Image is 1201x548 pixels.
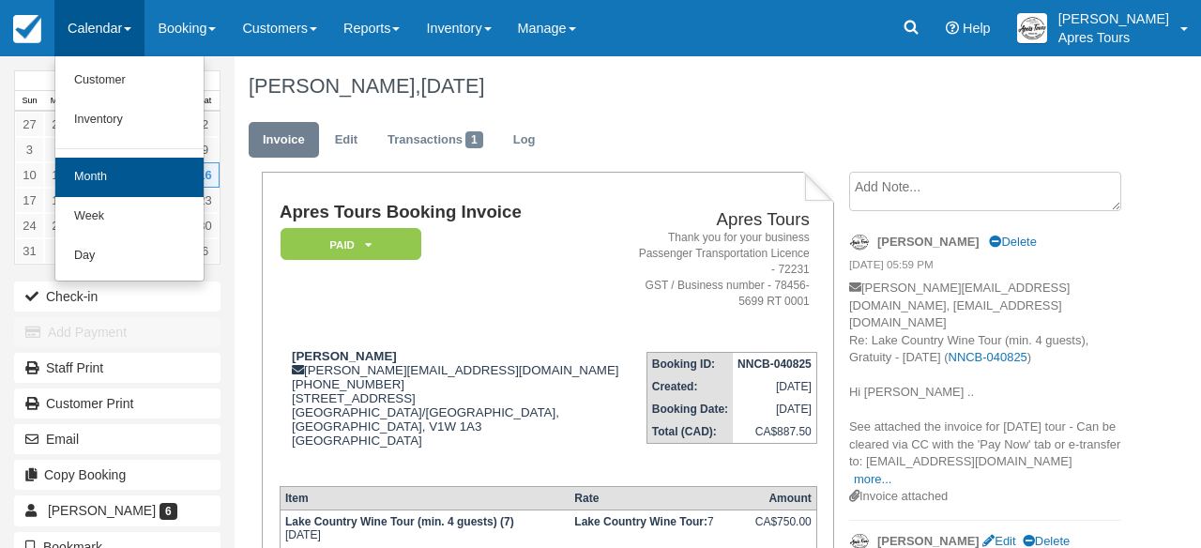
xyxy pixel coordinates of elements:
[55,197,204,236] a: Week
[14,460,220,490] button: Copy Booking
[570,486,750,510] th: Rate
[285,515,514,528] strong: Lake Country Wine Tour (min. 4 guests) (7)
[989,235,1036,249] a: Delete
[1023,534,1070,548] a: Delete
[646,352,733,375] th: Booking ID:
[849,280,1121,488] p: [PERSON_NAME][EMAIL_ADDRESS][DOMAIN_NAME], [EMAIL_ADDRESS][DOMAIN_NAME] Re: Lake Country Wine Tou...
[14,495,220,525] a: [PERSON_NAME] 6
[55,158,204,197] a: Month
[190,238,220,264] a: 6
[321,122,372,159] a: Edit
[14,317,220,347] button: Add Payment
[465,131,483,148] span: 1
[14,424,220,454] button: Email
[44,238,73,264] a: 1
[1058,9,1169,28] p: [PERSON_NAME]
[373,122,497,159] a: Transactions1
[499,122,550,159] a: Log
[733,420,816,444] td: CA$887.50
[733,375,816,398] td: [DATE]
[420,74,484,98] span: [DATE]
[44,137,73,162] a: 4
[55,236,204,276] a: Day
[249,122,319,159] a: Invoice
[1058,28,1169,47] p: Apres Tours
[751,486,817,510] th: Amount
[281,228,421,261] em: Paid
[570,510,750,548] td: 7
[15,238,44,264] a: 31
[946,22,959,35] i: Help
[292,349,397,363] strong: [PERSON_NAME]
[280,486,570,510] th: Item
[15,162,44,188] a: 10
[1017,13,1047,43] img: A1
[849,488,1121,506] div: Invoice attached
[190,112,220,137] a: 2
[949,350,1027,364] a: NNCB-040825
[160,503,177,520] span: 6
[44,112,73,137] a: 28
[854,472,891,486] a: more...
[55,100,204,140] a: Inventory
[14,388,220,419] a: Customer Print
[636,210,810,230] h2: Apres Tours
[190,91,220,112] th: Sat
[249,75,1121,98] h1: [PERSON_NAME],
[48,503,156,518] span: [PERSON_NAME]
[280,510,570,548] td: [DATE]
[44,162,73,188] a: 11
[13,15,41,43] img: checkfront-main-nav-mini-logo.png
[190,213,220,238] a: 30
[646,398,733,420] th: Booking Date:
[15,112,44,137] a: 27
[15,188,44,213] a: 17
[636,230,810,311] address: Thank you for your business Passenger Transportation Licence - 72231 GST / Business number - 7845...
[755,515,812,543] div: CA$750.00
[982,534,1015,548] a: Edit
[280,349,629,471] div: [PERSON_NAME][EMAIL_ADDRESS][DOMAIN_NAME] [PHONE_NUMBER] [STREET_ADDRESS] [GEOGRAPHIC_DATA]/[GEOG...
[574,515,707,528] strong: Lake Country Wine Tour
[190,188,220,213] a: 23
[280,203,629,222] h1: Apres Tours Booking Invoice
[44,213,73,238] a: 25
[963,21,991,36] span: Help
[14,282,220,312] button: Check-in
[190,137,220,162] a: 9
[280,227,415,262] a: Paid
[14,353,220,383] a: Staff Print
[849,257,1121,278] em: [DATE] 05:59 PM
[646,420,733,444] th: Total (CAD):
[15,91,44,112] th: Sun
[190,162,220,188] a: 16
[54,56,205,282] ul: Calendar
[877,534,980,548] strong: [PERSON_NAME]
[15,213,44,238] a: 24
[646,375,733,398] th: Created:
[44,91,73,112] th: Mon
[737,358,812,371] strong: NNCB-040825
[733,398,816,420] td: [DATE]
[55,61,204,100] a: Customer
[877,235,980,249] strong: [PERSON_NAME]
[44,188,73,213] a: 18
[15,137,44,162] a: 3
